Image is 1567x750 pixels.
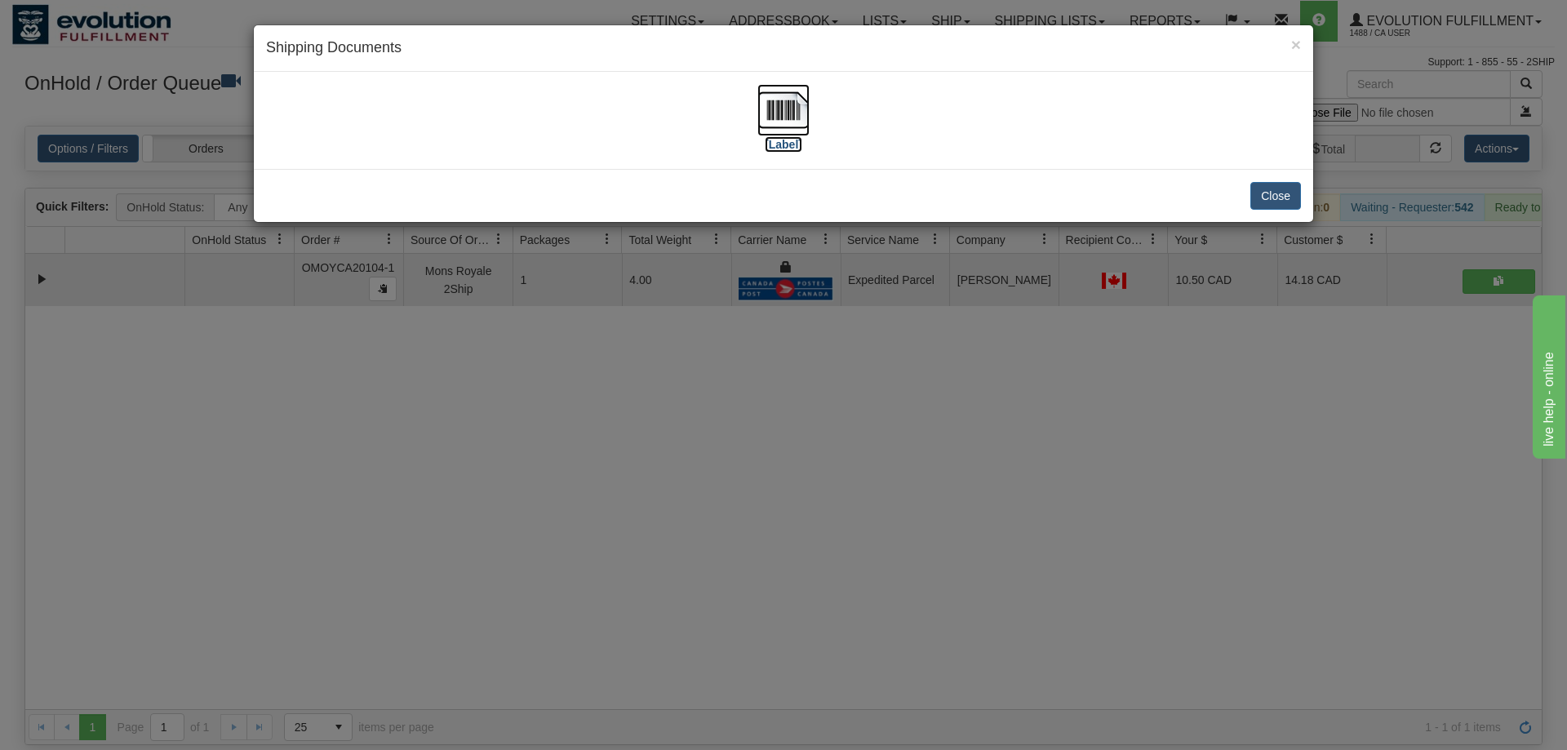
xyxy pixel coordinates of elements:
h4: Shipping Documents [266,38,1301,59]
a: [Label] [757,102,810,150]
label: [Label] [765,136,802,153]
iframe: chat widget [1529,291,1565,458]
button: Close [1250,182,1301,210]
div: live help - online [12,10,151,29]
button: Close [1291,36,1301,53]
span: × [1291,35,1301,54]
img: barcode.jpg [757,84,810,136]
